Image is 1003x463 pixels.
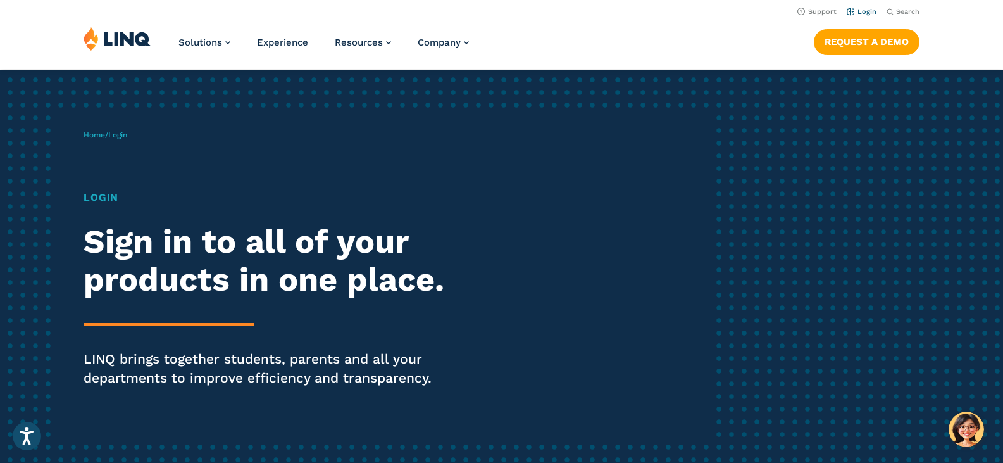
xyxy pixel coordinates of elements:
[814,29,919,54] a: Request a Demo
[178,37,230,48] a: Solutions
[797,8,837,16] a: Support
[84,190,470,205] h1: Login
[108,130,127,139] span: Login
[335,37,391,48] a: Resources
[847,8,876,16] a: Login
[949,412,984,447] button: Hello, have a question? Let’s chat.
[418,37,461,48] span: Company
[257,37,308,48] a: Experience
[84,350,470,388] p: LINQ brings together students, parents and all your departments to improve efficiency and transpa...
[84,223,470,299] h2: Sign in to all of your products in one place.
[814,27,919,54] nav: Button Navigation
[178,37,222,48] span: Solutions
[896,8,919,16] span: Search
[178,27,469,68] nav: Primary Navigation
[418,37,469,48] a: Company
[335,37,383,48] span: Resources
[84,27,151,51] img: LINQ | K‑12 Software
[84,130,127,139] span: /
[887,7,919,16] button: Open Search Bar
[84,130,105,139] a: Home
